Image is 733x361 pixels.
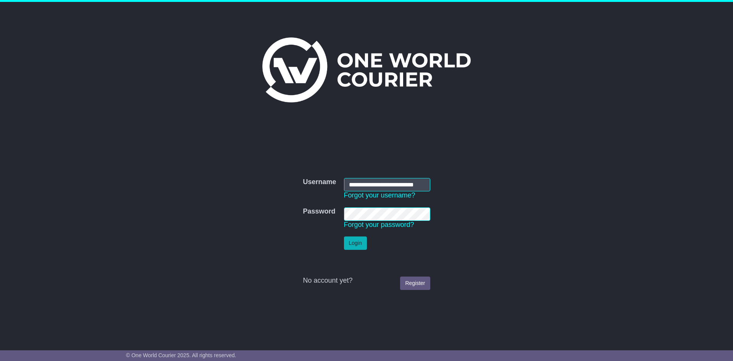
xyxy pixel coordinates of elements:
button: Login [344,236,367,250]
a: Forgot your password? [344,221,414,228]
img: One World [262,37,471,102]
label: Username [303,178,336,186]
span: © One World Courier 2025. All rights reserved. [126,352,236,358]
a: Register [400,277,430,290]
a: Forgot your username? [344,191,415,199]
div: No account yet? [303,277,430,285]
label: Password [303,207,335,216]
